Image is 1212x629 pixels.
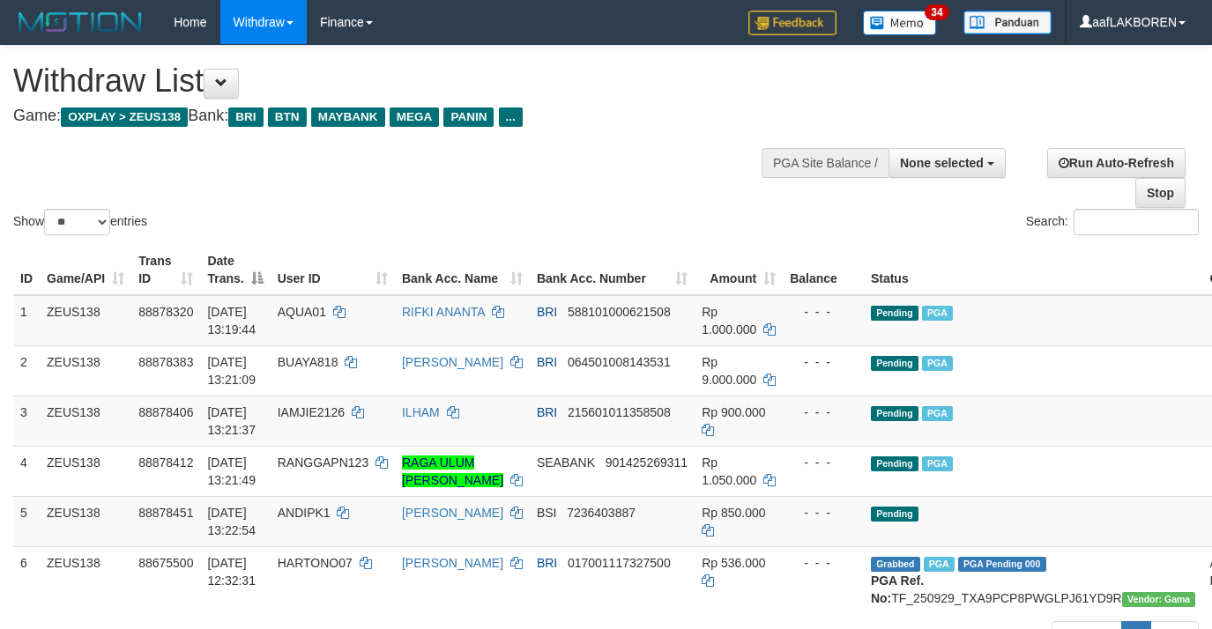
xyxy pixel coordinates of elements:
[790,303,857,321] div: - - -
[278,405,345,419] span: IAMJIE2126
[863,11,937,35] img: Button%20Memo.svg
[13,107,791,125] h4: Game: Bank:
[207,455,256,487] span: [DATE] 13:21:49
[40,245,131,295] th: Game/API: activate to sort column ascending
[40,396,131,446] td: ZEUS138
[922,406,953,421] span: Marked by aafsolysreylen
[13,546,40,614] td: 6
[568,305,671,319] span: Copy 588101000621508 to clipboard
[702,305,756,337] span: Rp 1.000.000
[1074,209,1199,235] input: Search:
[13,295,40,346] td: 1
[13,446,40,496] td: 4
[922,306,953,321] span: Marked by aafsolysreylen
[537,455,595,470] span: SEABANK
[864,245,1203,295] th: Status
[395,245,530,295] th: Bank Acc. Name: activate to sort column ascending
[311,107,385,127] span: MAYBANK
[702,556,765,570] span: Rp 536.000
[207,506,256,537] span: [DATE] 13:22:54
[402,305,485,319] a: RIFKI ANANTA
[537,506,557,520] span: BSI
[871,406,918,421] span: Pending
[871,507,918,522] span: Pending
[44,209,110,235] select: Showentries
[138,506,193,520] span: 88878451
[390,107,440,127] span: MEGA
[402,556,503,570] a: [PERSON_NAME]
[40,546,131,614] td: ZEUS138
[207,405,256,437] span: [DATE] 13:21:37
[790,403,857,421] div: - - -
[138,405,193,419] span: 88878406
[138,455,193,470] span: 88878412
[702,355,756,387] span: Rp 9.000.000
[402,355,503,369] a: [PERSON_NAME]
[702,455,756,487] span: Rp 1.050.000
[889,148,1006,178] button: None selected
[271,245,395,295] th: User ID: activate to sort column ascending
[537,556,557,570] span: BRI
[402,405,440,419] a: ILHAM
[537,305,557,319] span: BRI
[499,107,523,127] span: ...
[13,63,791,99] h1: Withdraw List
[568,405,671,419] span: Copy 215601011358508 to clipboard
[537,405,557,419] span: BRI
[278,305,326,319] span: AQUA01
[402,455,503,487] a: RAGA ULUM [PERSON_NAME]
[13,9,147,35] img: MOTION_logo.png
[922,456,953,471] span: Marked by aafsolysreylen
[790,353,857,371] div: - - -
[278,556,353,570] span: HARTONO07
[13,245,40,295] th: ID
[1122,592,1196,607] span: Vendor URL: https://trx31.1velocity.biz
[871,573,924,605] b: PGA Ref. No:
[790,554,857,572] div: - - -
[783,245,864,295] th: Balance
[925,4,948,20] span: 34
[402,506,503,520] a: [PERSON_NAME]
[871,356,918,371] span: Pending
[695,245,783,295] th: Amount: activate to sort column ascending
[228,107,263,127] span: BRI
[790,454,857,471] div: - - -
[1026,209,1199,235] label: Search:
[1047,148,1186,178] a: Run Auto-Refresh
[958,557,1046,572] span: PGA Pending
[200,245,270,295] th: Date Trans.: activate to sort column descending
[131,245,200,295] th: Trans ID: activate to sort column ascending
[278,506,331,520] span: ANDIPK1
[871,306,918,321] span: Pending
[963,11,1052,34] img: panduan.png
[61,107,188,127] span: OXPLAY > ZEUS138
[606,455,688,470] span: Copy 901425269311 to clipboard
[1135,178,1186,208] a: Stop
[748,11,837,35] img: Feedback.jpg
[278,355,338,369] span: BUAYA818
[871,557,920,572] span: Grabbed
[871,456,918,471] span: Pending
[40,295,131,346] td: ZEUS138
[537,355,557,369] span: BRI
[443,107,494,127] span: PANIN
[864,546,1203,614] td: TF_250929_TXA9PCP8PWGLPJ61YD9R
[40,345,131,396] td: ZEUS138
[790,504,857,522] div: - - -
[13,345,40,396] td: 2
[702,506,765,520] span: Rp 850.000
[530,245,695,295] th: Bank Acc. Number: activate to sort column ascending
[762,148,889,178] div: PGA Site Balance /
[567,506,636,520] span: Copy 7236403887 to clipboard
[702,405,765,419] span: Rp 900.000
[207,556,256,588] span: [DATE] 12:32:31
[568,556,671,570] span: Copy 017001117327500 to clipboard
[924,557,955,572] span: Marked by aaftrukkakada
[900,156,984,170] span: None selected
[13,496,40,546] td: 5
[40,446,131,496] td: ZEUS138
[138,556,193,570] span: 88675500
[922,356,953,371] span: Marked by aafsolysreylen
[268,107,307,127] span: BTN
[207,305,256,337] span: [DATE] 13:19:44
